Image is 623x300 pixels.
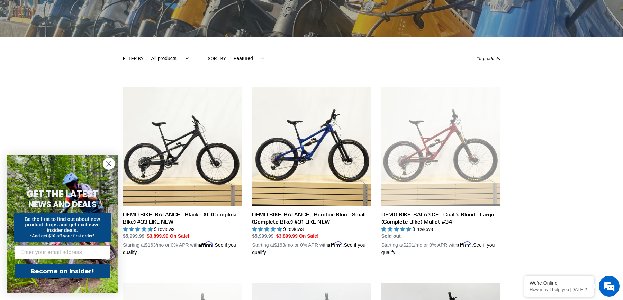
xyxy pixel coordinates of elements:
span: GET THE LATEST [27,188,98,200]
label: Sort by [208,56,226,62]
input: Enter your email address [15,245,110,259]
div: We're Online! [530,280,588,286]
span: NEWS AND DEALS [28,199,97,210]
span: 19 products [477,56,500,61]
p: How may I help you today? [530,287,588,292]
button: Become an Insider! [15,264,110,278]
span: *And get $10 off your first order* [30,234,94,238]
button: Close dialog [103,158,115,170]
label: Filter by [123,56,144,62]
span: Be the first to find out about new product drops and get exclusive insider deals. [25,216,100,233]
